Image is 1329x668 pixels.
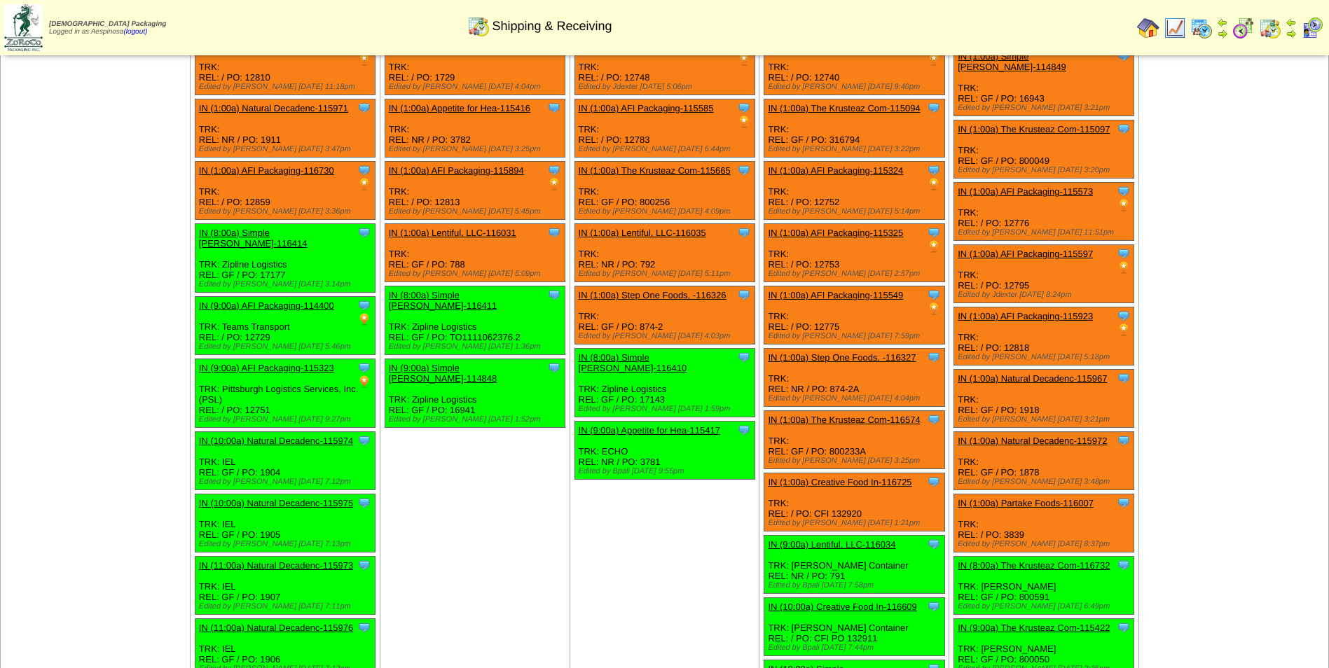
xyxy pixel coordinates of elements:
div: Edited by [PERSON_NAME] [DATE] 5:45pm [389,207,565,216]
div: Edited by [PERSON_NAME] [DATE] 6:44pm [579,145,755,153]
div: Edited by Bpali [DATE] 9:55pm [579,467,755,475]
div: TRK: REL: / PO: 12752 [764,162,944,220]
div: TRK: REL: NR / PO: 1911 [195,99,375,158]
a: IN (1:00a) Simple [PERSON_NAME]-114849 [958,51,1066,72]
img: Tooltip [1117,433,1131,447]
div: TRK: Zipline Logistics REL: GF / PO: 17143 [574,349,755,417]
span: Shipping & Receiving [492,19,612,34]
a: IN (9:00a) AFI Packaging-114400 [199,300,334,311]
div: Edited by [PERSON_NAME] [DATE] 4:04pm [389,83,565,91]
img: Tooltip [737,423,751,437]
div: TRK: REL: GF / PO: 16943 [954,48,1134,116]
div: TRK: [PERSON_NAME] Container REL: / PO: CFI PO 132911 [764,598,944,656]
div: Edited by [PERSON_NAME] [DATE] 4:09pm [579,207,755,216]
img: calendarprod.gif [1190,17,1213,39]
a: IN (1:00a) AFI Packaging-115324 [768,165,903,176]
a: IN (8:00a) Simple [PERSON_NAME]-116411 [389,290,497,311]
img: PO [1117,198,1131,212]
a: IN (9:00a) The Krusteaz Com-115422 [958,622,1110,633]
img: Tooltip [357,361,371,375]
img: PO [927,177,941,191]
div: Edited by [PERSON_NAME] [DATE] 11:51pm [958,228,1134,237]
img: calendarblend.gif [1232,17,1255,39]
img: Tooltip [1117,371,1131,385]
div: Edited by [PERSON_NAME] [DATE] 3:21pm [958,415,1134,424]
img: Tooltip [357,225,371,239]
img: Tooltip [357,101,371,115]
img: Tooltip [1117,309,1131,323]
a: IN (1:00a) AFI Packaging-115894 [389,165,524,176]
a: IN (1:00a) Natural Decadenc-115967 [958,373,1107,384]
div: Edited by [PERSON_NAME] [DATE] 5:46pm [199,342,375,351]
div: TRK: REL: NR / PO: 874-2A [764,349,944,407]
img: Tooltip [357,496,371,510]
img: Tooltip [927,537,941,551]
div: Edited by [PERSON_NAME] [DATE] 3:14pm [199,280,375,288]
span: [DEMOGRAPHIC_DATA] Packaging [49,20,166,28]
img: Tooltip [927,163,941,177]
div: Edited by [PERSON_NAME] [DATE] 7:12pm [199,478,375,486]
div: TRK: Zipline Logistics REL: GF / PO: 17177 [195,224,375,293]
div: TRK: [PERSON_NAME] Container REL: NR / PO: 791 [764,536,944,594]
a: IN (10:00a) Natural Decadenc-115974 [199,436,353,446]
img: PO [927,302,941,316]
img: Tooltip [927,475,941,489]
div: TRK: REL: NR / PO: 3782 [385,99,565,158]
div: Edited by [PERSON_NAME] [DATE] 1:36pm [389,342,565,351]
a: IN (1:00a) AFI Packaging-115923 [958,311,1093,321]
a: IN (1:00a) Appetite for Hea-115416 [389,103,530,113]
div: TRK: Teams Transport REL: / PO: 12729 [195,297,375,355]
div: TRK: IEL REL: GF / PO: 1904 [195,432,375,490]
div: Edited by [PERSON_NAME] [DATE] 4:03pm [579,332,755,340]
div: Edited by [PERSON_NAME] [DATE] 8:37pm [958,540,1134,548]
a: IN (9:00a) AFI Packaging-115323 [199,363,334,373]
div: Edited by [PERSON_NAME] [DATE] 3:25pm [389,145,565,153]
img: Tooltip [737,101,751,115]
div: Edited by [PERSON_NAME] [DATE] 2:57pm [768,270,944,278]
div: Edited by [PERSON_NAME] [DATE] 1:21pm [768,519,944,527]
div: Edited by Bpali [DATE] 7:58pm [768,581,944,590]
div: Edited by [PERSON_NAME] [DATE] 6:49pm [958,602,1134,611]
div: Edited by [PERSON_NAME] [DATE] 9:27pm [199,415,375,424]
div: Edited by [PERSON_NAME] [DATE] 1:52pm [389,415,565,424]
div: TRK: Zipline Logistics REL: GF / PO: TO1111062376.2 [385,286,565,355]
div: Edited by [PERSON_NAME] [DATE] 9:40pm [768,83,944,91]
div: Edited by [PERSON_NAME] [DATE] 5:14pm [768,207,944,216]
img: home.gif [1137,17,1159,39]
a: IN (1:00a) Creative Food In-116725 [768,477,911,487]
div: Edited by [PERSON_NAME] [DATE] 7:59pm [768,332,944,340]
div: Edited by [PERSON_NAME] [DATE] 3:25pm [768,457,944,465]
img: Tooltip [737,350,751,364]
div: Edited by [PERSON_NAME] [DATE] 4:04pm [768,394,944,403]
img: PO [1117,323,1131,337]
a: IN (1:00a) AFI Packaging-115573 [958,186,1093,197]
div: TRK: REL: GF / PO: 788 [385,224,565,282]
div: TRK: ECHO REL: NR / PO: 3781 [574,422,755,480]
img: Tooltip [927,599,941,613]
img: Tooltip [927,101,941,115]
a: IN (1:00a) The Krusteaz Com-115097 [958,124,1110,134]
div: TRK: REL: GF / PO: 800049 [954,120,1134,179]
div: Edited by [PERSON_NAME] [DATE] 1:59pm [579,405,755,413]
div: Edited by Jdexter [DATE] 8:24pm [958,291,1134,299]
a: IN (1:00a) Natural Decadenc-115971 [199,103,348,113]
a: IN (1:00a) Lentiful, LLC-116031 [389,228,516,238]
a: IN (11:00a) Natural Decadenc-115973 [199,560,353,571]
img: Tooltip [737,288,751,302]
div: TRK: REL: / PO: 12795 [954,245,1134,303]
div: Edited by [PERSON_NAME] [DATE] 5:18pm [958,353,1134,361]
div: TRK: Pittsburgh Logistics Services, Inc. (PSL) REL: / PO: 12751 [195,359,375,428]
div: Edited by [PERSON_NAME] [DATE] 3:20pm [958,166,1134,174]
img: Tooltip [357,298,371,312]
img: PO [547,177,561,191]
img: PO [357,312,371,326]
a: IN (1:00a) The Krusteaz Com-115094 [768,103,920,113]
a: IN (8:00a) Simple [PERSON_NAME]-116414 [199,228,308,249]
span: Logged in as Aespinosa [49,20,166,36]
a: IN (9:00a) Simple [PERSON_NAME]-114848 [389,363,497,384]
div: Edited by [PERSON_NAME] [DATE] 3:48pm [958,478,1134,486]
div: TRK: REL: / PO: 12776 [954,183,1134,241]
a: IN (1:00a) AFI Packaging-115597 [958,249,1093,259]
div: Edited by [PERSON_NAME] [DATE] 7:13pm [199,540,375,548]
a: IN (1:00a) AFI Packaging-115325 [768,228,903,238]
